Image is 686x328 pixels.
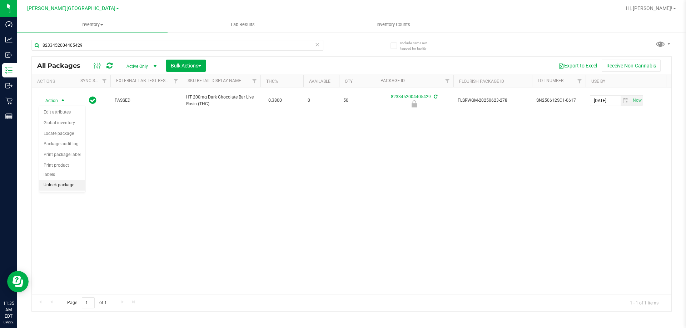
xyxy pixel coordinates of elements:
[266,79,278,84] a: THC%
[433,94,437,99] span: Sync from Compliance System
[626,5,672,11] span: Hi, [PERSON_NAME]!
[374,100,454,107] div: Newly Received
[624,297,664,308] span: 1 - 1 of 1 items
[170,75,182,87] a: Filter
[315,40,320,49] span: Clear
[37,62,88,70] span: All Packages
[168,17,318,32] a: Lab Results
[3,300,14,319] p: 11:35 AM EDT
[5,51,13,59] inline-svg: Inbound
[80,78,108,83] a: Sync Status
[602,60,661,72] button: Receive Non-Cannabis
[391,94,431,99] a: 8233452004405429
[345,79,353,84] a: Qty
[17,17,168,32] a: Inventory
[37,79,72,84] div: Actions
[265,95,285,106] span: 0.3800
[39,160,85,180] li: Print product labels
[186,94,256,107] span: HT 200mg Dark Chocolate Bar Live Rosin (THC)
[166,60,206,72] button: Bulk Actions
[59,96,68,106] span: select
[400,40,436,51] span: Include items not tagged for facility
[5,21,13,28] inline-svg: Dashboard
[116,78,172,83] a: External Lab Test Result
[574,75,586,87] a: Filter
[99,75,110,87] a: Filter
[89,95,96,105] span: In Sync
[343,97,371,104] span: 50
[5,67,13,74] inline-svg: Inventory
[39,150,85,160] li: Print package label
[39,118,85,128] li: Global inventory
[538,78,563,83] a: Lot Number
[536,97,581,104] span: SN250612SC1-0617
[39,180,85,191] li: Unlock package
[442,75,453,87] a: Filter
[631,96,643,106] span: select
[308,97,335,104] span: 0
[381,78,405,83] a: Package ID
[31,40,323,51] input: Search Package ID, Item Name, SKU, Lot or Part Number...
[39,96,58,106] span: Action
[27,5,115,11] span: [PERSON_NAME][GEOGRAPHIC_DATA]
[309,79,330,84] a: Available
[188,78,241,83] a: Sku Retail Display Name
[5,113,13,120] inline-svg: Reports
[554,60,602,72] button: Export to Excel
[39,128,85,139] li: Locate package
[5,82,13,89] inline-svg: Outbound
[17,21,168,28] span: Inventory
[621,96,631,106] span: select
[367,21,420,28] span: Inventory Counts
[458,97,528,104] span: FLSRWGM-20250623-278
[5,97,13,105] inline-svg: Retail
[5,36,13,43] inline-svg: Analytics
[318,17,468,32] a: Inventory Counts
[7,271,29,292] iframe: Resource center
[61,297,113,308] span: Page of 1
[39,139,85,150] li: Package audit log
[82,297,95,308] input: 1
[221,21,264,28] span: Lab Results
[591,79,605,84] a: Use By
[39,107,85,118] li: Edit attributes
[3,319,14,325] p: 09/22
[459,79,504,84] a: Flourish Package ID
[631,95,643,106] span: Set Current date
[171,63,201,69] span: Bulk Actions
[249,75,260,87] a: Filter
[115,97,178,104] span: PASSED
